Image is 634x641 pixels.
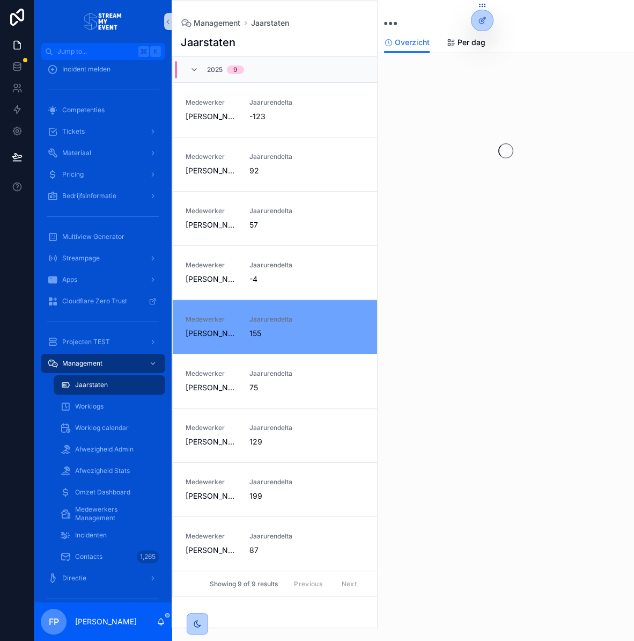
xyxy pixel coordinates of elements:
span: 75 [249,382,300,393]
a: Overzicht [384,33,430,53]
a: Afwezigheid Admin [54,440,165,459]
span: [PERSON_NAME] [186,436,237,447]
a: Medewerker[PERSON_NAME]Jaarurendelta75 [173,354,377,408]
span: Jaarurendelta [249,98,300,107]
a: Tickets [41,122,165,141]
a: Medewerker[PERSON_NAME]Jaarurendelta199 [173,462,377,516]
a: Medewerker[PERSON_NAME]Jaarurendelta-123 [173,83,377,137]
span: 57 [249,220,300,230]
span: Tickets [62,127,85,136]
span: Directie [62,574,86,582]
span: [PERSON_NAME] [186,111,237,122]
a: Incidenten [54,526,165,545]
span: Afwezigheid Stats [75,467,130,475]
a: Jaarstaten [54,375,165,395]
span: Incident melden [62,65,110,74]
span: Worklog calendar [75,424,129,432]
div: scrollable content [34,60,172,602]
a: Omzet Dashboard [54,483,165,502]
div: 9 [233,65,238,74]
span: Showing 9 of 9 results [210,580,278,588]
span: Medewerker [186,478,237,486]
span: Management [62,359,102,368]
a: Multiview Generator [41,227,165,246]
span: Jaarurendelta [249,532,300,541]
span: Afwezigheid Admin [75,445,134,454]
span: Medewerkers Management [75,505,154,522]
span: Medewerker [186,424,237,432]
a: Pricing [41,165,165,184]
span: Management [194,18,240,28]
span: Worklogs [75,402,104,411]
span: Contacts [75,552,102,561]
span: Medewerker [186,369,237,378]
span: Multiview Generator [62,232,124,241]
img: App logo [84,13,122,30]
a: Worklog calendar [54,418,165,438]
a: Afwezigheid Stats [54,461,165,480]
button: Jump to...K [41,43,165,60]
span: Medewerker [186,261,237,269]
span: Overzicht [395,37,430,48]
span: Medewerker [186,152,237,161]
span: Jaarurendelta [249,207,300,215]
span: Jaarurendelta [249,261,300,269]
span: Materiaal [62,149,91,157]
span: Medewerker [186,315,237,324]
span: [PERSON_NAME] [186,328,237,339]
span: 92 [249,165,300,176]
span: 155 [249,328,300,339]
span: Jaarurendelta [249,369,300,378]
span: [PERSON_NAME] [186,165,237,176]
a: Materiaal [41,143,165,163]
span: Per dag [458,37,485,48]
a: Worklogs [54,397,165,416]
span: Cloudflare Zero Trust [62,297,127,305]
span: [PERSON_NAME] [186,545,237,556]
span: Jaarstaten [75,381,108,389]
a: Jaarstaten [251,18,289,28]
a: Medewerker[PERSON_NAME]Jaarurendelta57 [173,191,377,245]
h1: Jaarstaten [181,35,235,50]
span: Pricing [62,170,84,179]
span: Medewerker [186,532,237,541]
span: [PERSON_NAME] [186,274,237,285]
span: Medewerker [186,98,237,107]
a: Medewerker[PERSON_NAME]Jaarurendelta155 [173,300,377,354]
span: K [151,47,160,56]
span: Competenties [62,106,105,114]
a: Directie [41,569,165,588]
a: Streampage [41,249,165,268]
span: Incidenten [75,531,107,540]
a: Incident melden [41,60,165,79]
span: Omzet Dashboard [75,488,130,497]
a: Management [41,354,165,373]
a: Medewerker[PERSON_NAME]Jaarurendelta87 [173,516,377,571]
span: Projecten TEST [62,338,110,346]
span: 2025 [207,65,223,74]
span: Jaarurendelta [249,424,300,432]
span: Streampage [62,254,100,263]
span: Medewerker [186,207,237,215]
span: Jaarurendelta [249,478,300,486]
a: Projecten TEST [41,332,165,352]
span: Jump to... [57,47,134,56]
span: [PERSON_NAME] [186,382,237,393]
a: Per dag [447,33,485,54]
span: 129 [249,436,300,447]
span: -4 [249,274,300,285]
a: Bedrijfsinformatie [41,186,165,206]
span: Jaarurendelta [249,315,300,324]
a: Apps [41,270,165,289]
span: Apps [62,275,77,284]
span: Bedrijfsinformatie [62,192,116,200]
span: 199 [249,491,300,501]
a: Competenties [41,100,165,120]
span: [PERSON_NAME] [186,220,237,230]
a: Cloudflare Zero Trust [41,292,165,311]
a: Medewerker[PERSON_NAME]Jaarurendelta129 [173,408,377,462]
a: Contacts1,265 [54,547,165,566]
a: Management [181,18,240,28]
span: FP [49,615,59,628]
a: Medewerker[PERSON_NAME]Jaarurendelta-4 [173,245,377,300]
